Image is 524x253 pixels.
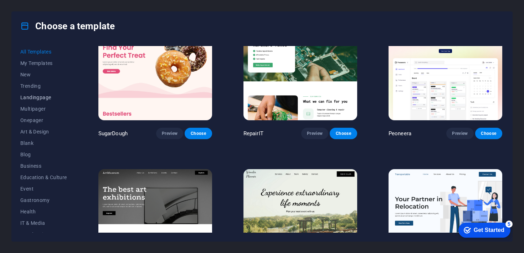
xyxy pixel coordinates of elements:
[185,128,212,139] button: Choose
[20,206,67,217] button: Health
[20,174,67,180] span: Education & Culture
[20,186,67,192] span: Event
[20,183,67,194] button: Event
[335,131,351,136] span: Choose
[20,126,67,137] button: Art & Design
[20,229,67,240] button: Legal & Finance
[190,131,206,136] span: Choose
[389,15,502,120] img: Peoneera
[20,129,67,135] span: Art & Design
[20,160,67,172] button: Business
[20,137,67,149] button: Blank
[20,149,67,160] button: Blog
[389,130,411,137] p: Peoneera
[162,131,178,136] span: Preview
[156,128,183,139] button: Preview
[301,128,328,139] button: Preview
[307,131,323,136] span: Preview
[21,8,52,14] div: Get Started
[20,152,67,157] span: Blog
[20,83,67,89] span: Trending
[53,1,60,9] div: 5
[20,232,67,237] span: Legal & Finance
[243,15,357,120] img: RepairIT
[20,163,67,169] span: Business
[475,128,502,139] button: Choose
[20,197,67,203] span: Gastronomy
[98,15,212,120] img: SugarDough
[20,60,67,66] span: My Templates
[20,103,67,115] button: Multipager
[20,217,67,229] button: IT & Media
[6,4,58,19] div: Get Started 5 items remaining, 0% complete
[20,117,67,123] span: Onepager
[20,194,67,206] button: Gastronomy
[20,80,67,92] button: Trending
[20,49,67,55] span: All Templates
[330,128,357,139] button: Choose
[20,106,67,112] span: Multipager
[20,20,115,32] h4: Choose a template
[98,130,128,137] p: SugarDough
[20,57,67,69] button: My Templates
[20,172,67,183] button: Education & Culture
[20,140,67,146] span: Blank
[446,128,473,139] button: Preview
[20,92,67,103] button: Landingpage
[20,72,67,77] span: New
[20,69,67,80] button: New
[243,130,263,137] p: RepairIT
[452,131,468,136] span: Preview
[20,95,67,100] span: Landingpage
[20,115,67,126] button: Onepager
[481,131,497,136] span: Choose
[20,209,67,214] span: Health
[20,46,67,57] button: All Templates
[20,220,67,226] span: IT & Media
